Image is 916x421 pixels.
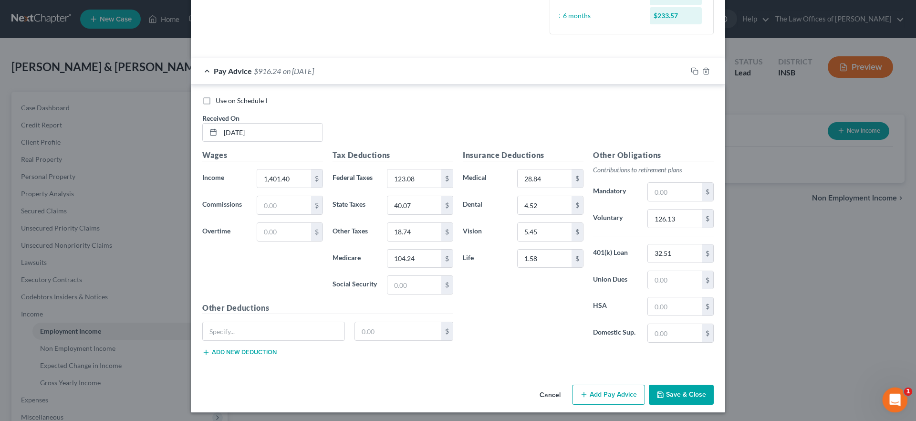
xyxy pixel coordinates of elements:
[588,324,643,343] label: Domestic Sup.
[387,250,441,268] input: 0.00
[257,223,311,241] input: 0.00
[518,223,572,241] input: 0.00
[441,169,453,188] div: $
[257,196,311,214] input: 0.00
[572,169,583,188] div: $
[387,169,441,188] input: 0.00
[328,169,382,188] label: Federal Taxes
[588,297,643,316] label: HSA
[883,388,908,413] iframe: Intercom live chat
[702,244,713,263] div: $
[572,223,583,241] div: $
[311,223,323,241] div: $
[387,223,441,241] input: 0.00
[441,250,453,268] div: $
[458,196,512,215] label: Dental
[572,196,583,214] div: $
[202,173,224,181] span: Income
[648,244,702,263] input: 0.00
[572,385,645,405] button: Add Pay Advice
[355,322,442,340] input: 0.00
[220,124,323,142] input: MM/DD/YYYY
[333,149,453,161] h5: Tax Deductions
[702,271,713,289] div: $
[328,275,382,295] label: Social Security
[553,11,645,21] div: ÷ 6 months
[311,196,323,214] div: $
[441,223,453,241] div: $
[593,165,714,175] p: Contributions to retirement plans
[702,324,713,342] div: $
[588,244,643,263] label: 401(k) Loan
[441,276,453,294] div: $
[532,386,568,405] button: Cancel
[588,182,643,201] label: Mandatory
[518,250,572,268] input: 0.00
[458,222,512,242] label: Vision
[458,249,512,268] label: Life
[202,149,323,161] h5: Wages
[648,297,702,316] input: 0.00
[254,66,281,75] span: $916.24
[387,276,441,294] input: 0.00
[648,183,702,201] input: 0.00
[216,96,267,105] span: Use on Schedule I
[202,302,453,314] h5: Other Deductions
[650,7,702,24] div: $233.57
[702,183,713,201] div: $
[458,169,512,188] label: Medical
[518,196,572,214] input: 0.00
[198,222,252,242] label: Overtime
[588,209,643,228] label: Voluntary
[702,210,713,228] div: $
[648,324,702,342] input: 0.00
[518,169,572,188] input: 0.00
[328,196,382,215] label: State Taxes
[463,149,583,161] h5: Insurance Deductions
[202,348,277,356] button: Add new deduction
[283,66,314,75] span: on [DATE]
[387,196,441,214] input: 0.00
[202,114,239,122] span: Received On
[311,169,323,188] div: $
[588,271,643,290] label: Union Dues
[572,250,583,268] div: $
[441,322,453,340] div: $
[648,271,702,289] input: 0.00
[198,196,252,215] label: Commissions
[328,249,382,268] label: Medicare
[203,322,344,340] input: Specify...
[328,222,382,242] label: Other Taxes
[648,210,702,228] input: 0.00
[441,196,453,214] div: $
[593,149,714,161] h5: Other Obligations
[702,297,713,316] div: $
[649,385,714,405] button: Save & Close
[904,388,913,396] span: 1
[214,66,252,75] span: Pay Advice
[257,169,311,188] input: 0.00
